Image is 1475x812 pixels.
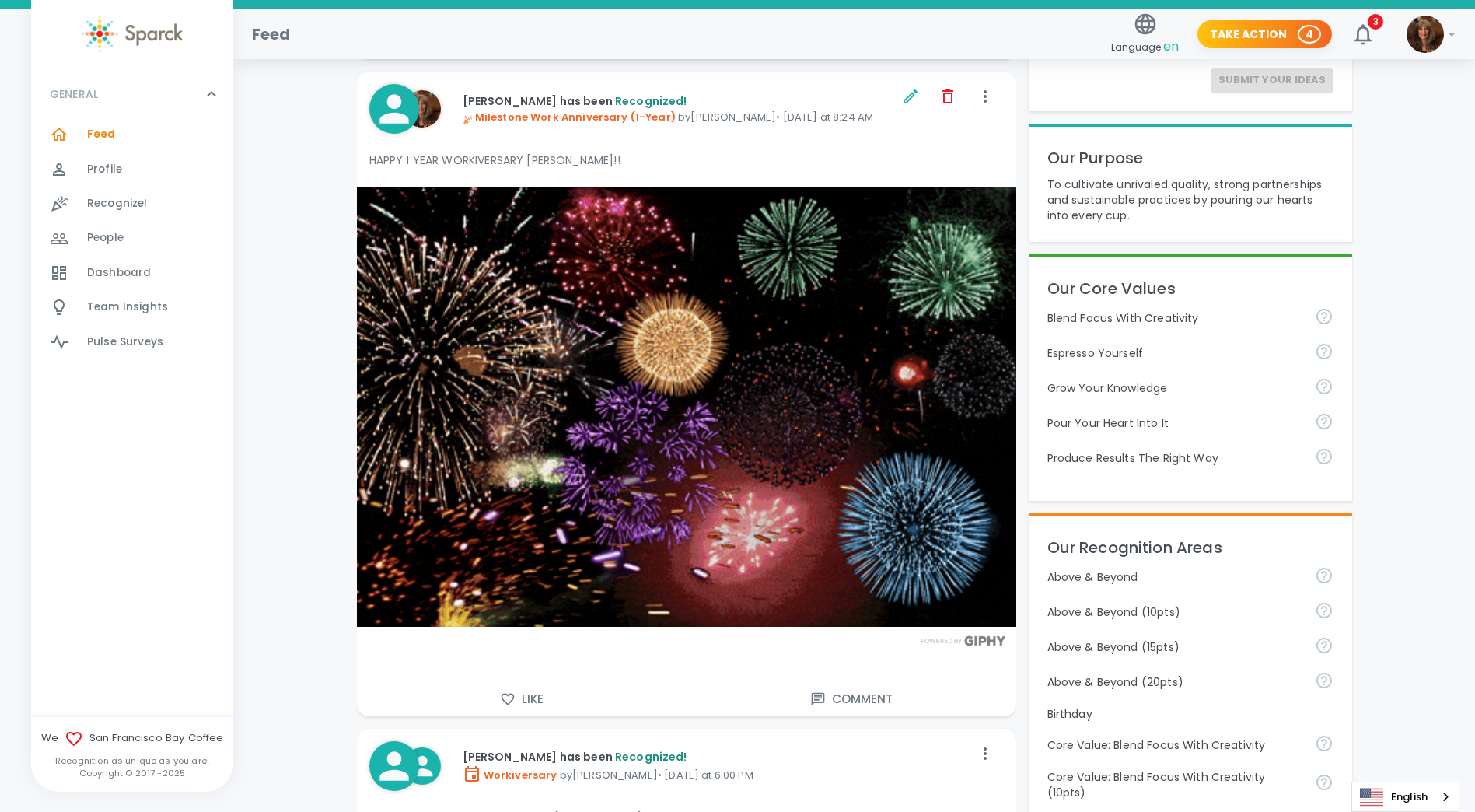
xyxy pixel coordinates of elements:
[252,22,291,47] h1: Feed
[1368,14,1383,30] span: 3
[1163,37,1179,55] span: en
[1047,177,1333,223] p: To cultivate unrivaled quality, strong partnerships and sustainable practices by pouring our hear...
[31,256,233,290] a: Dashboard
[1047,310,1302,326] p: Blend Focus With Creativity
[82,16,183,52] img: Sparck logo
[31,325,233,359] a: Pulse Surveys
[1047,569,1302,585] p: Above & Beyond
[31,290,233,324] a: Team Insights
[1315,412,1333,431] svg: Come to work to make a difference in your own way
[1351,782,1459,812] aside: Language selected: English
[1047,276,1333,301] p: Our Core Values
[1047,604,1302,620] p: Above & Beyond (10pts)
[369,152,1004,168] p: HAPPY 1 YEAR WORKIVERSARY [PERSON_NAME]!!
[50,86,98,102] p: GENERAL
[1315,566,1333,585] svg: For going above and beyond!
[87,127,116,142] span: Feed
[87,230,124,246] span: People
[357,683,687,716] button: Like
[1315,636,1333,655] svg: For going above and beyond!
[87,196,148,212] span: Recognize!
[1047,450,1302,466] p: Produce Results The Right Way
[1111,37,1179,58] span: Language:
[1047,769,1302,800] p: Core Value: Blend Focus With Creativity (10pts)
[1197,20,1332,49] button: Take Action 4
[1047,145,1333,170] p: Our Purpose
[1407,16,1444,53] img: Picture of Louann
[1047,639,1302,655] p: Above & Beyond (15pts)
[917,635,1010,646] img: Powered by GIPHY
[31,71,233,117] div: GENERAL
[463,749,973,765] p: [PERSON_NAME] has been
[1315,447,1333,466] svg: Find success working together and doing the right thing
[31,152,233,187] a: Profile
[31,187,233,221] a: Recognize!
[1047,345,1302,361] p: Espresso Yourself
[1315,734,1333,753] svg: Achieve goals today and innovate for tomorrow
[1305,26,1313,42] p: 4
[463,768,557,782] span: Workiversary
[1352,782,1459,811] a: English
[1315,671,1333,690] svg: For going above and beyond!
[687,683,1016,716] button: Comment
[463,110,898,125] p: by [PERSON_NAME] • [DATE] at 8:24 AM
[1315,601,1333,620] svg: For going above and beyond!
[31,754,233,767] p: Recognition as unique as you are!
[1105,7,1185,62] button: Language:en
[1351,782,1459,812] div: Language
[463,765,973,783] p: by [PERSON_NAME] • [DATE] at 6:00 PM
[31,117,233,152] a: Feed
[1047,535,1333,560] p: Our Recognition Areas
[87,265,151,281] span: Dashboard
[1047,737,1302,753] p: Core Value: Blend Focus With Creativity
[1315,307,1333,326] svg: Achieve goals today and innovate for tomorrow
[1047,380,1302,396] p: Grow Your Knowledge
[1315,342,1333,361] svg: Share your voice and your ideas
[87,334,163,350] span: Pulse Surveys
[1315,377,1333,396] svg: Follow your curiosity and learn together
[463,93,898,109] p: [PERSON_NAME] has been
[1047,415,1302,431] p: Pour Your Heart Into It
[31,16,233,52] a: Sparck logo
[31,221,233,255] a: People
[404,90,441,128] img: Picture of Louann VanVoorhis
[87,162,122,177] span: Profile
[87,299,168,315] span: Team Insights
[31,117,233,366] div: GENERAL
[31,767,233,779] p: Copyright © 2017 - 2025
[1315,773,1333,792] svg: Achieve goals today and innovate for tomorrow
[615,93,687,109] span: Recognized!
[1047,674,1302,690] p: Above & Beyond (20pts)
[1047,706,1333,722] p: Birthday
[31,730,233,748] span: We San Francisco Bay Coffee
[463,110,676,124] span: Milestone Work Anniversary (1-Year)
[1344,16,1382,53] button: 3
[615,749,687,765] span: Recognized!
